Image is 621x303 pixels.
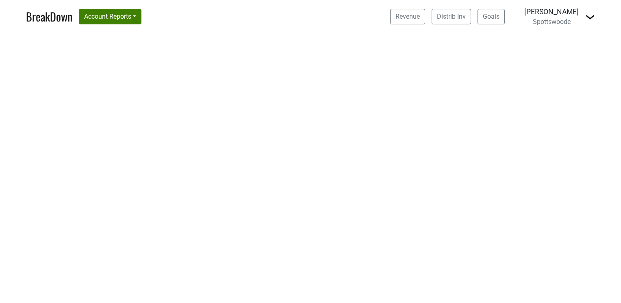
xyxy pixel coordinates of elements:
[524,6,579,17] div: [PERSON_NAME]
[79,9,141,24] button: Account Reports
[390,9,425,24] a: Revenue
[533,18,571,26] span: Spottswoode
[478,9,505,24] a: Goals
[432,9,471,24] a: Distrib Inv
[585,12,595,22] img: Dropdown Menu
[26,8,72,25] a: BreakDown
